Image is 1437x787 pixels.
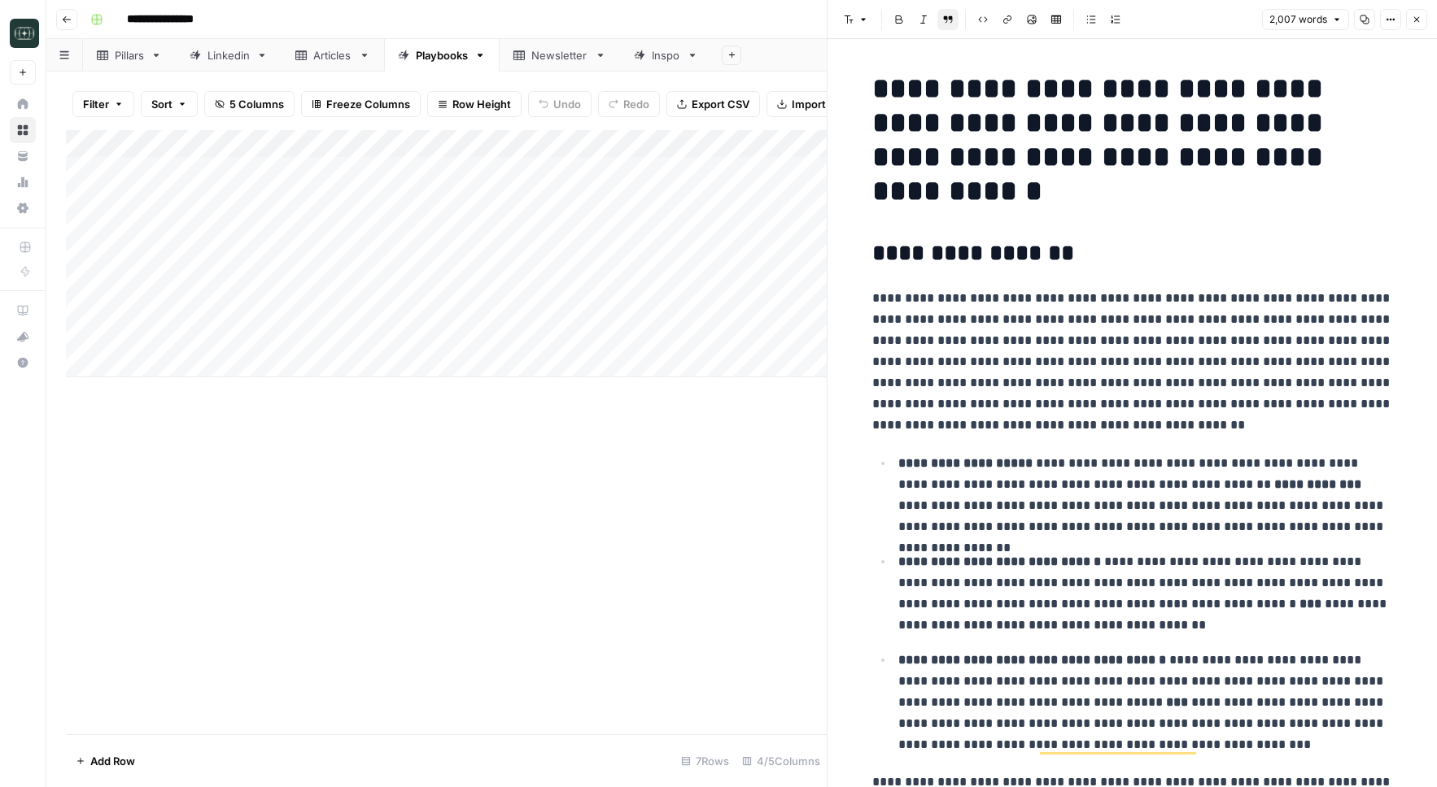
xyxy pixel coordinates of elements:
button: Freeze Columns [301,91,421,117]
button: Redo [598,91,660,117]
a: Playbooks [384,39,500,72]
button: Add Row [66,748,145,774]
a: AirOps Academy [10,298,36,324]
span: 5 Columns [229,96,284,112]
img: Catalyst Logo [10,19,39,48]
div: Linkedin [207,47,250,63]
button: Row Height [427,91,522,117]
a: Home [10,91,36,117]
button: 2,007 words [1262,9,1349,30]
button: Import CSV [767,91,861,117]
span: Redo [623,96,649,112]
div: What's new? [11,324,35,349]
button: What's new? [10,324,36,350]
div: Newsletter [531,47,588,63]
div: Inspo [652,47,680,63]
a: Inspo [620,39,712,72]
button: Filter [72,91,134,117]
button: Export CSV [666,91,760,117]
div: 4/5 Columns [736,748,827,774]
span: Sort [151,96,173,112]
a: Pillars [83,39,176,72]
a: Your Data [10,143,36,169]
button: Sort [141,91,198,117]
span: 2,007 words [1269,12,1327,27]
span: Row Height [452,96,511,112]
span: Add Row [90,753,135,769]
a: Linkedin [176,39,282,72]
span: Export CSV [692,96,749,112]
button: Undo [528,91,592,117]
div: Articles [313,47,352,63]
span: Import CSV [792,96,850,112]
button: Help + Support [10,350,36,376]
a: Usage [10,169,36,195]
div: Pillars [115,47,144,63]
span: Filter [83,96,109,112]
a: Settings [10,195,36,221]
a: Newsletter [500,39,620,72]
a: Browse [10,117,36,143]
button: 5 Columns [204,91,295,117]
span: Freeze Columns [326,96,410,112]
div: 7 Rows [675,748,736,774]
a: Articles [282,39,384,72]
button: Workspace: Catalyst [10,13,36,54]
div: Playbooks [416,47,468,63]
span: Undo [553,96,581,112]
